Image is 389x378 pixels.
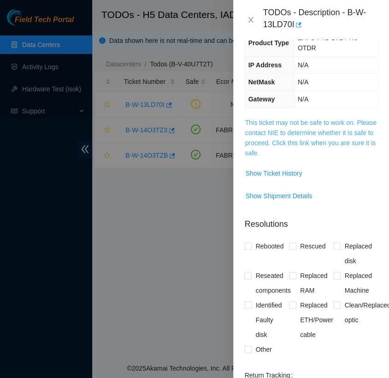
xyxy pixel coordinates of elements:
span: Replaced disk [341,239,378,268]
span: Show Shipment Details [245,191,312,201]
button: Close [244,16,257,24]
span: close [247,16,254,24]
span: N/A [298,78,308,86]
span: Replaced Machine [341,268,378,298]
a: This ticket may not be safe to work on. Please contact NIE to determine whether it is safe to pro... [245,119,377,157]
span: N/A [298,95,308,103]
p: Resolutions [244,211,378,230]
span: Gateway [248,95,275,103]
span: Rescued [296,239,329,254]
span: Replaced RAM [296,268,334,298]
span: NetMask [248,78,275,86]
span: IP Address [248,61,281,69]
div: TODOs - Description - B-W-13LD70I [263,7,378,32]
span: Replaced ETH/Power cable [296,298,337,342]
span: Rebooted [252,239,287,254]
span: N/A [298,61,308,69]
span: Product Type [248,39,289,47]
span: Reseated components [252,268,294,298]
span: Show Ticket History [245,168,302,178]
button: Show Shipment Details [245,189,312,203]
button: Show Ticket History [245,166,302,181]
span: Other [252,342,275,357]
span: Identified Faulty disk [252,298,289,342]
